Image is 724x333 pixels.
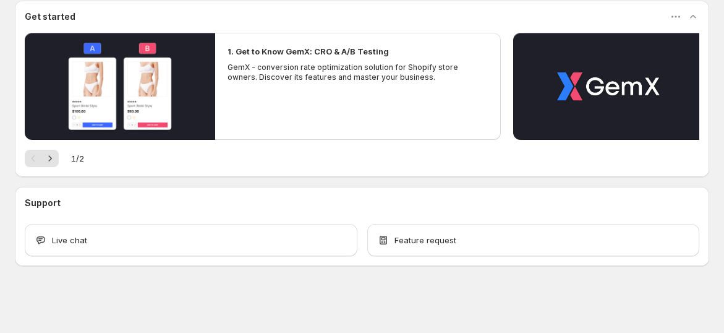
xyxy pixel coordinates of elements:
[513,33,704,140] button: Play video
[394,234,456,246] span: Feature request
[25,197,61,209] h3: Support
[25,11,75,23] h3: Get started
[25,33,215,140] button: Play video
[71,152,84,165] span: 1 / 2
[52,234,87,246] span: Live chat
[228,63,488,82] p: GemX - conversion rate optimization solution for Shopify store owners. Discover its features and ...
[41,150,59,167] button: Next
[25,150,59,167] nav: Pagination
[228,45,389,58] h2: 1. Get to Know GemX: CRO & A/B Testing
